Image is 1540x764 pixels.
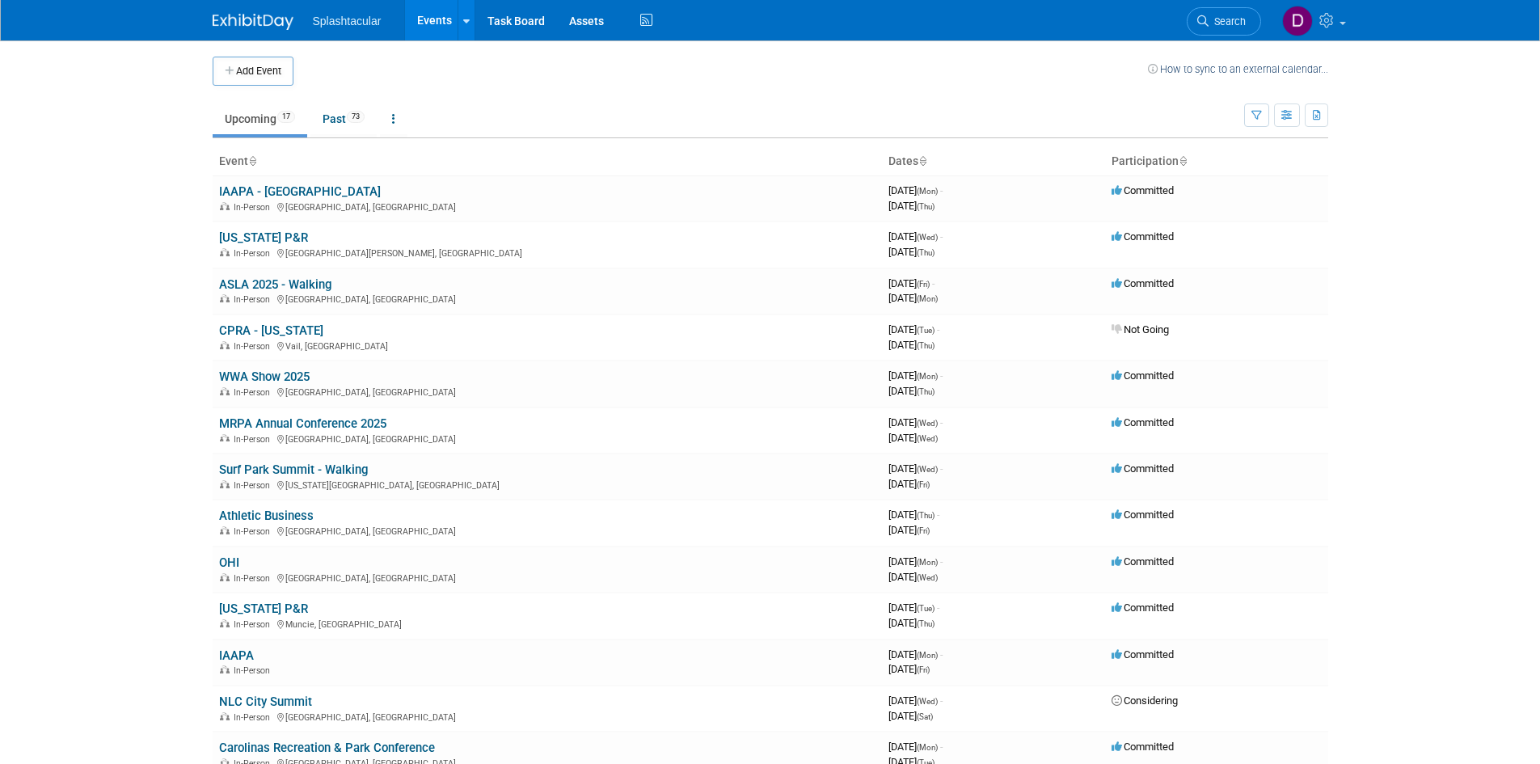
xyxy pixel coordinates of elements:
[888,648,943,661] span: [DATE]
[888,230,943,243] span: [DATE]
[917,619,935,628] span: (Thu)
[220,202,230,210] img: In-Person Event
[234,341,275,352] span: In-Person
[917,294,938,303] span: (Mon)
[888,416,943,428] span: [DATE]
[219,601,308,616] a: [US_STATE] P&R
[937,601,939,614] span: -
[940,555,943,568] span: -
[917,651,938,660] span: (Mon)
[1282,6,1313,36] img: Drew Ford
[310,103,377,134] a: Past73
[219,230,308,245] a: [US_STATE] P&R
[347,111,365,123] span: 73
[213,14,293,30] img: ExhibitDay
[220,573,230,581] img: In-Person Event
[888,200,935,212] span: [DATE]
[917,280,930,289] span: (Fri)
[234,294,275,305] span: In-Person
[219,509,314,523] a: Athletic Business
[888,555,943,568] span: [DATE]
[1112,648,1174,661] span: Committed
[940,462,943,475] span: -
[219,571,875,584] div: [GEOGRAPHIC_DATA], [GEOGRAPHIC_DATA]
[1112,230,1174,243] span: Committed
[213,103,307,134] a: Upcoming17
[888,184,943,196] span: [DATE]
[888,694,943,707] span: [DATE]
[219,478,875,491] div: [US_STATE][GEOGRAPHIC_DATA], [GEOGRAPHIC_DATA]
[888,663,930,675] span: [DATE]
[219,369,310,384] a: WWA Show 2025
[220,387,230,395] img: In-Person Event
[917,665,930,674] span: (Fri)
[937,323,939,336] span: -
[234,573,275,584] span: In-Person
[917,387,935,396] span: (Thu)
[940,369,943,382] span: -
[1112,462,1174,475] span: Committed
[219,200,875,213] div: [GEOGRAPHIC_DATA], [GEOGRAPHIC_DATA]
[1112,555,1174,568] span: Committed
[932,277,935,289] span: -
[219,292,875,305] div: [GEOGRAPHIC_DATA], [GEOGRAPHIC_DATA]
[234,665,275,676] span: In-Person
[1112,509,1174,521] span: Committed
[219,385,875,398] div: [GEOGRAPHIC_DATA], [GEOGRAPHIC_DATA]
[234,248,275,259] span: In-Person
[277,111,295,123] span: 17
[917,372,938,381] span: (Mon)
[234,387,275,398] span: In-Person
[888,246,935,258] span: [DATE]
[888,509,939,521] span: [DATE]
[213,57,293,86] button: Add Event
[888,432,938,444] span: [DATE]
[888,385,935,397] span: [DATE]
[940,648,943,661] span: -
[1148,63,1328,75] a: How to sync to an external calendar...
[888,369,943,382] span: [DATE]
[219,741,435,755] a: Carolinas Recreation & Park Conference
[888,323,939,336] span: [DATE]
[1112,184,1174,196] span: Committed
[888,292,938,304] span: [DATE]
[1112,369,1174,382] span: Committed
[937,509,939,521] span: -
[888,277,935,289] span: [DATE]
[1112,741,1174,753] span: Committed
[220,434,230,442] img: In-Person Event
[917,573,938,582] span: (Wed)
[1105,148,1328,175] th: Participation
[220,480,230,488] img: In-Person Event
[917,326,935,335] span: (Tue)
[917,604,935,613] span: (Tue)
[219,710,875,723] div: [GEOGRAPHIC_DATA], [GEOGRAPHIC_DATA]
[940,184,943,196] span: -
[888,524,930,536] span: [DATE]
[917,743,938,752] span: (Mon)
[219,339,875,352] div: Vail, [GEOGRAPHIC_DATA]
[1112,277,1174,289] span: Committed
[234,526,275,537] span: In-Person
[1112,601,1174,614] span: Committed
[219,555,239,570] a: OHI
[1179,154,1187,167] a: Sort by Participation Type
[219,323,323,338] a: CPRA - [US_STATE]
[917,558,938,567] span: (Mon)
[917,233,938,242] span: (Wed)
[917,465,938,474] span: (Wed)
[917,712,933,721] span: (Sat)
[917,526,930,535] span: (Fri)
[940,416,943,428] span: -
[888,617,935,629] span: [DATE]
[918,154,926,167] a: Sort by Start Date
[917,511,935,520] span: (Thu)
[220,526,230,534] img: In-Person Event
[219,694,312,709] a: NLC City Summit
[888,478,930,490] span: [DATE]
[219,648,254,663] a: IAAPA
[888,339,935,351] span: [DATE]
[219,277,331,292] a: ASLA 2025 - Walking
[1187,7,1261,36] a: Search
[220,619,230,627] img: In-Person Event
